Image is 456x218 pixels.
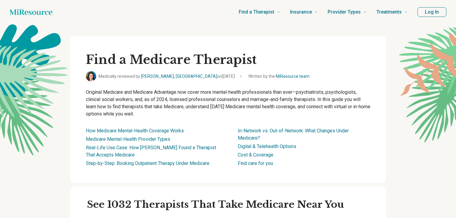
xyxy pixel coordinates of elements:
[86,160,209,166] a: Step-by-Step: Booking Outpatient Therapy Under Medicare
[86,136,170,142] a: Medicare Mental-Health Provider Types
[99,73,235,80] span: Medically reviewed by
[328,8,361,16] span: Provider Types
[86,52,370,68] h1: Find a Medicare Therapist
[239,8,274,16] span: Find a Therapist
[86,145,216,158] a: Real-Life Use Case: How [PERSON_NAME] Found a Therapist That Accepts Medicare
[290,8,312,16] span: Insurance
[238,144,296,149] a: Digital & Telehealth Options
[238,160,273,166] a: Find care for you
[10,6,52,18] a: Home page
[217,74,235,79] span: on [DATE]
[417,7,446,17] button: Log In
[86,128,184,134] a: How Medicare Mental-Health Coverage Works
[141,74,217,79] a: [PERSON_NAME], [GEOGRAPHIC_DATA]
[276,74,310,79] a: MiResource team
[86,89,370,118] p: Original Medicare and Medicare Advantage now cover more mental-health professionals than ever—psy...
[238,128,349,141] a: In-Network vs. Out-of-Network: What Changes Under Medicare?
[238,152,273,158] a: Cost & Coverage
[248,73,310,80] span: Written by the
[87,198,379,211] h2: See 1032 Therapists That Take Medicare Near You
[376,8,402,16] span: Treatments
